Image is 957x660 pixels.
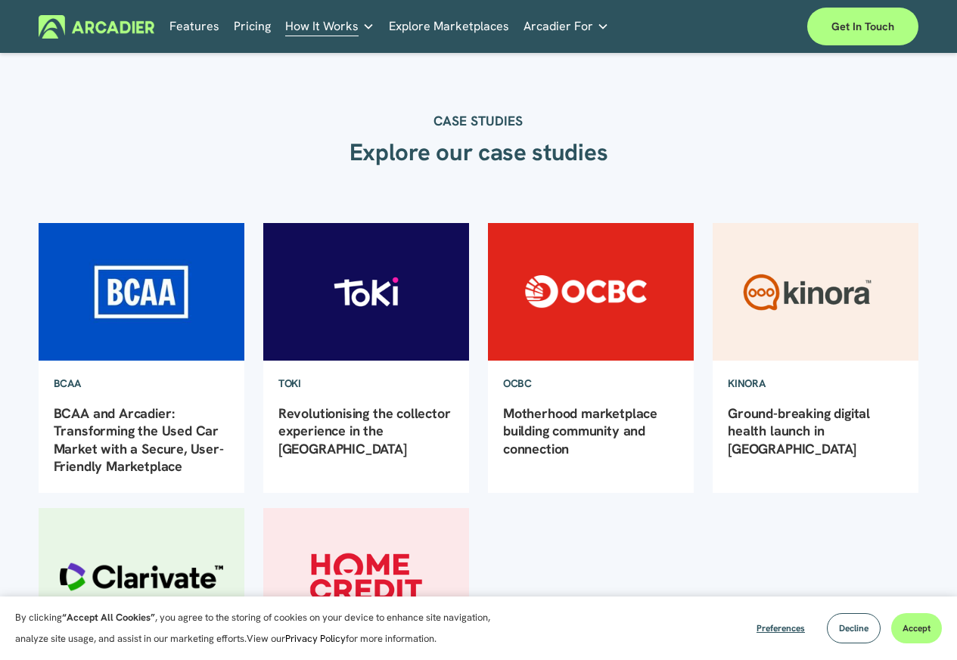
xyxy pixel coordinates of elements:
[54,404,224,475] a: BCAA and Arcadier: Transforming the Used Car Market with a Secure, User-Friendly Marketplace
[839,622,868,634] span: Decline
[881,587,957,660] iframe: Chat Widget
[169,15,219,39] a: Features
[62,611,155,624] strong: “Accept All Cookies”
[234,15,271,39] a: Pricing
[285,632,346,645] a: Privacy Policy
[39,361,96,405] a: BCAA
[389,15,509,39] a: Explore Marketplaces
[350,137,608,167] strong: Explore our case studies
[807,8,918,45] a: Get in touch
[488,361,547,405] a: OCBC
[15,607,507,649] p: By clicking , you agree to the storing of cookies on your device to enhance site navigation, anal...
[262,507,470,646] img: Unmatched out-of-the-box functionality with Arcadier
[487,222,695,361] img: Motherhood marketplace building community and connection
[745,613,816,643] button: Preferences
[503,404,657,457] a: Motherhood marketplace building community and connection
[712,222,920,361] img: Ground-breaking digital health launch in Australia
[263,361,316,405] a: TOKI
[285,15,374,39] a: folder dropdown
[827,613,881,643] button: Decline
[728,404,870,457] a: Ground-breaking digital health launch in [GEOGRAPHIC_DATA]
[37,222,245,361] img: BCAA and Arcadier: Transforming the Used Car Market with a Secure, User-Friendly Marketplace
[524,15,609,39] a: folder dropdown
[757,622,805,634] span: Preferences
[433,112,523,129] strong: CASE STUDIES
[278,404,451,457] a: Revolutionising the collector experience in the [GEOGRAPHIC_DATA]
[39,15,154,39] img: Arcadier
[524,16,593,37] span: Arcadier For
[713,361,780,405] a: Kinora
[285,16,359,37] span: How It Works
[37,507,245,646] img: Stabilising global supply chains using Arcadier
[262,222,470,361] img: Revolutionising the collector experience in the Philippines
